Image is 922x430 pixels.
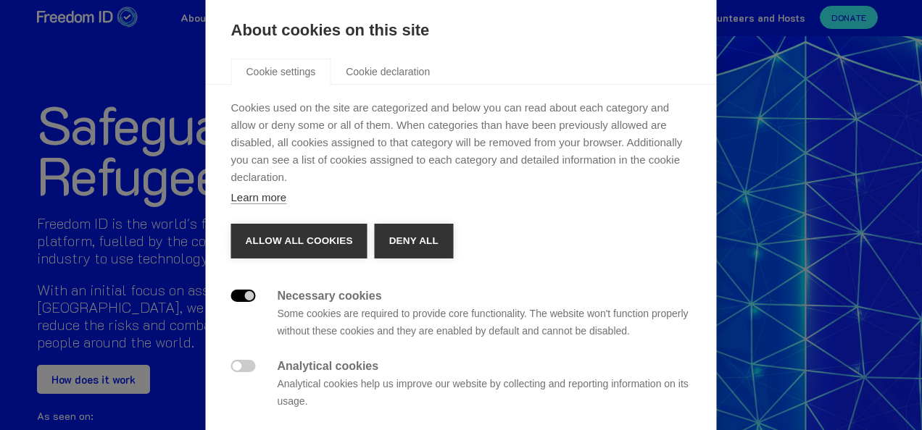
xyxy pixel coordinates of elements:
p: Cookies used on the site are categorized and below you can read about each category and allow or ... [231,99,691,186]
a: Cookie settings [231,59,331,85]
label:  [231,360,256,372]
p: Some cookies are required to provide core functionality. The website won't function properly with... [278,305,691,340]
strong: Analytical cookies [278,360,379,372]
a: Learn more [231,191,287,204]
button: Allow all cookies [231,224,367,258]
strong: Necessary cookies [278,290,382,302]
p: Analytical cookies help us improve our website by collecting and reporting information on its usage. [278,375,691,410]
button: Deny all [375,224,453,258]
label:  [231,290,256,302]
a: Cookie declaration [331,59,445,85]
strong: About cookies on this site [231,21,430,39]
